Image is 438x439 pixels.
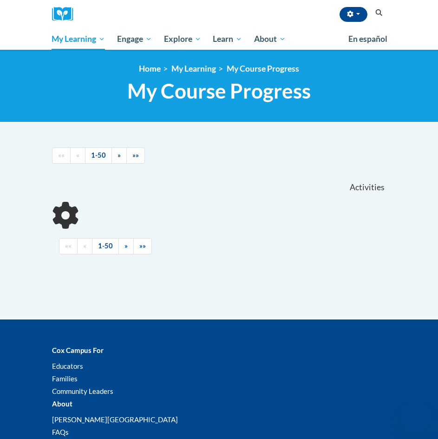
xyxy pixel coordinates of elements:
[171,64,216,73] a: My Learning
[132,151,139,159] span: »»
[77,238,92,254] a: Previous
[52,346,104,354] b: Cox Campus For
[76,151,79,159] span: «
[248,28,292,50] a: About
[52,399,72,408] b: About
[70,147,85,164] a: Previous
[227,64,299,73] a: My Course Progress
[342,29,393,49] a: En español
[124,242,128,250] span: »
[207,28,248,50] a: Learn
[52,147,71,164] a: Begining
[348,34,387,44] span: En español
[139,64,161,73] a: Home
[52,7,80,21] img: Logo brand
[83,242,86,250] span: «
[118,151,121,159] span: »
[52,362,83,370] a: Educators
[401,402,431,432] iframe: Button to launch messaging window
[111,147,127,164] a: Next
[158,28,207,50] a: Explore
[118,238,134,254] a: Next
[340,7,367,22] button: Account Settings
[59,238,78,254] a: Begining
[127,79,311,103] span: My Course Progress
[85,147,112,164] a: 1-50
[254,33,286,45] span: About
[117,33,152,45] span: Engage
[52,7,80,21] a: Cox Campus
[372,7,386,19] button: Search
[52,387,113,395] a: Community Leaders
[164,33,201,45] span: Explore
[111,28,158,50] a: Engage
[52,33,105,45] span: My Learning
[350,182,385,193] span: Activities
[52,428,69,436] a: FAQs
[139,242,146,250] span: »»
[213,33,242,45] span: Learn
[133,238,152,254] a: End
[126,147,145,164] a: End
[52,415,178,424] a: [PERSON_NAME][GEOGRAPHIC_DATA]
[58,151,65,159] span: ««
[65,242,72,250] span: ««
[46,28,111,50] a: My Learning
[92,238,119,254] a: 1-50
[45,28,393,50] div: Main menu
[52,374,78,383] a: Families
